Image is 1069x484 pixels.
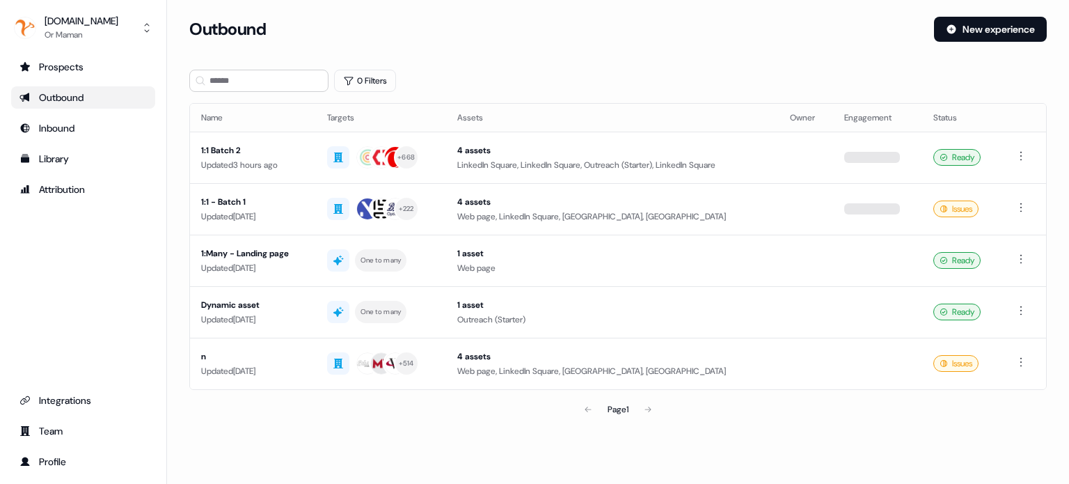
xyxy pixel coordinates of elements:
div: Profile [19,455,147,469]
div: LinkedIn Square, LinkedIn Square, Outreach (Starter), LinkedIn Square [457,158,768,172]
div: Ready [933,304,981,320]
th: Assets [446,104,779,132]
div: 1 asset [457,298,768,312]
a: Go to integrations [11,389,155,412]
th: Owner [779,104,833,132]
div: Updated 3 hours ago [201,158,305,172]
div: Web page [457,261,768,275]
div: Integrations [19,393,147,407]
div: Library [19,152,147,166]
div: + 668 [397,151,415,164]
div: Web page, LinkedIn Square, [GEOGRAPHIC_DATA], [GEOGRAPHIC_DATA] [457,364,768,378]
div: Outbound [19,91,147,104]
div: Issues [933,201,979,217]
div: Or Maman [45,28,118,42]
div: Updated [DATE] [201,313,305,327]
div: n [201,350,305,364]
div: 1:Many - Landing page [201,247,305,260]
a: Go to outbound experience [11,86,155,109]
div: Prospects [19,60,147,74]
a: Go to prospects [11,56,155,78]
a: Go to Inbound [11,117,155,139]
div: Inbound [19,121,147,135]
div: Ready [933,252,981,269]
button: 0 Filters [334,70,396,92]
button: [DOMAIN_NAME]Or Maman [11,11,155,45]
a: Go to team [11,420,155,442]
div: Web page, LinkedIn Square, [GEOGRAPHIC_DATA], [GEOGRAPHIC_DATA] [457,210,768,224]
button: New experience [934,17,1047,42]
div: One to many [361,254,402,267]
div: 1 asset [457,247,768,260]
div: 1:1 - Batch 1 [201,195,305,209]
th: Status [922,104,1001,132]
th: Name [190,104,316,132]
a: Go to profile [11,451,155,473]
div: 4 assets [457,195,768,209]
div: + 514 [399,357,414,370]
div: Updated [DATE] [201,261,305,275]
div: Page 1 [608,403,628,416]
div: Issues [933,355,979,372]
div: Ready [933,149,981,166]
th: Targets [316,104,446,132]
div: One to many [361,306,402,318]
div: Attribution [19,182,147,196]
div: [DOMAIN_NAME] [45,14,118,28]
div: 4 assets [457,350,768,364]
h3: Outbound [189,19,266,40]
div: 4 assets [457,143,768,157]
div: Dynamic asset [201,298,305,312]
th: Engagement [833,104,922,132]
a: Go to attribution [11,178,155,201]
div: Team [19,424,147,438]
div: + 222 [399,203,414,215]
div: Updated [DATE] [201,364,305,378]
div: 1:1 Batch 2 [201,143,305,157]
a: Go to templates [11,148,155,170]
div: Outreach (Starter) [457,313,768,327]
div: Updated [DATE] [201,210,305,224]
